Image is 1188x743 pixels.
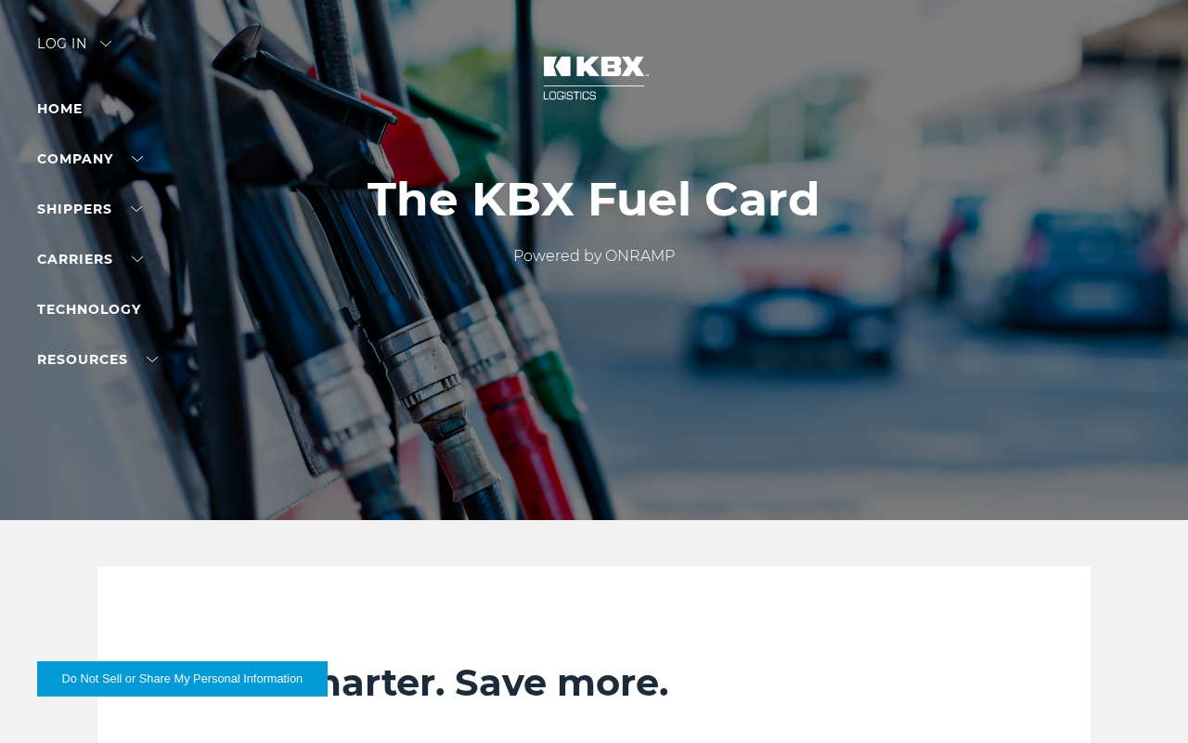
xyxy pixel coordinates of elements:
div: Log in [37,37,111,64]
h2: Fuel smarter. Save more. [190,659,998,706]
img: arrow [100,41,111,46]
a: Carriers [37,251,143,267]
h1: The KBX Fuel Card [368,173,820,227]
a: Home [37,100,83,117]
p: Powered by ONRAMP [368,245,820,267]
a: RESOURCES [37,351,158,368]
iframe: Chat Widget [1095,654,1188,743]
a: Technology [37,301,141,318]
img: kbx logo [524,37,664,119]
a: SHIPPERS [37,201,142,217]
button: Do Not Sell or Share My Personal Information [37,661,328,697]
a: Company [37,150,143,167]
